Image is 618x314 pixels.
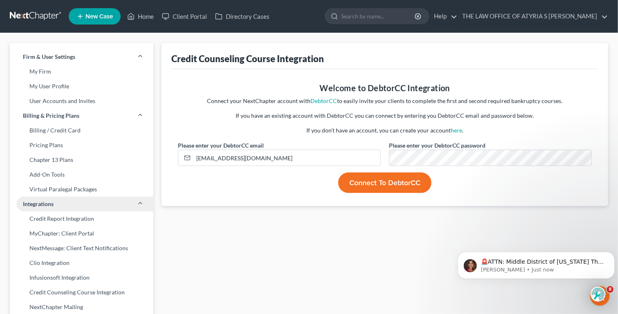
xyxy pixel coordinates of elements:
a: Integrations [10,197,153,211]
a: Clio Integration [10,256,153,270]
label: Please enter your DebtorCC email [178,141,264,150]
label: Please enter your DebtorCC password [389,141,485,150]
span: Integrations [23,200,54,208]
a: Pricing Plans [10,138,153,153]
a: Chapter 13 Plans [10,153,153,167]
a: DebtorCC [310,97,337,104]
a: Infusionsoft Integration [10,270,153,285]
a: My User Profile [10,79,153,94]
h4: Welcome to DebtorCC Integration [178,82,592,94]
span: Billing & Pricing Plans [23,112,79,120]
a: MyChapter: Client Portal [10,226,153,241]
span: Firm & User Settings [23,53,75,61]
a: Credit Counseling Course Integration [10,285,153,300]
a: Add-On Tools [10,167,153,182]
div: Credit Counseling Course Integration [171,53,324,65]
a: here [451,127,462,134]
a: Credit Report Integration [10,211,153,226]
iframe: Intercom notifications message [454,235,618,292]
p: If you don't have an account, you can create your account . [178,126,592,135]
a: Directory Cases [211,9,274,24]
p: Connect your NextChapter account with to easily invite your clients to complete the first and sec... [178,97,592,105]
input: Email [193,150,380,166]
a: Home [123,9,158,24]
a: Virtual Paralegal Packages [10,182,153,197]
button: Connect to DebtorCC [338,173,431,193]
a: Help [430,9,457,24]
iframe: Intercom live chat [590,286,610,306]
span: New Case [85,13,113,20]
a: THE LAW OFFICE OF ATYRIA S [PERSON_NAME] [458,9,608,24]
p: If you have an existing account with DebtorCC you can connect by entering you DebtorCC email and ... [178,112,592,120]
a: Firm & User Settings [10,49,153,64]
a: Billing & Pricing Plans [10,108,153,123]
a: Billing / Credit Card [10,123,153,138]
input: Search by name... [341,9,416,24]
a: NextMessage: Client Text Notifications [10,241,153,256]
span: 8 [607,286,614,293]
a: Client Portal [158,9,211,24]
a: User Accounts and Invites [10,94,153,108]
a: My Firm [10,64,153,79]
